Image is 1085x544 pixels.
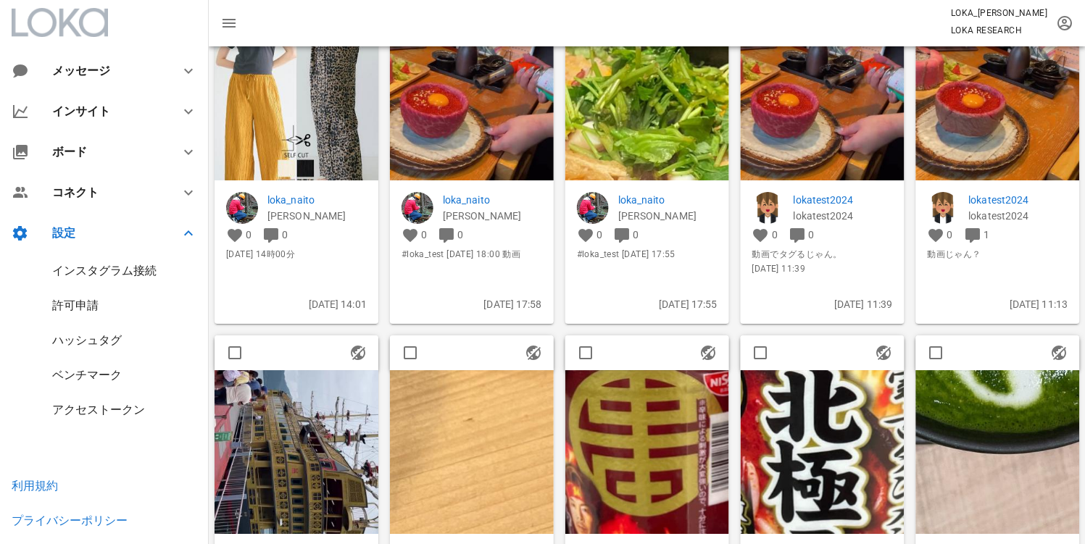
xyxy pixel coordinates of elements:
img: lokatest2024 [927,192,959,224]
a: 利用規約 [12,479,58,493]
img: 1474124519312188_17885891550317191_1094976512736999914_n.jpg [565,370,729,534]
p: lokatest2024 [968,208,1068,224]
img: 1474123520375710_17885891337317191_6748265473817849952_n.jpg [740,370,904,534]
p: lokatest2024 [793,208,892,224]
a: インスタグラム接続 [52,264,157,277]
a: プライバシーポリシー [12,514,128,527]
img: 1474299AQOYGrIkS3lSaDEI4igNgnYVLoWnhMly2vhUuzGhFcV2GA1I4l7Vp5D3-c7aFwhCAxK8AYDndlomXL7ltAcfjSokN4... [915,17,1079,180]
span: 動画じゃん？ [927,247,1068,261]
img: loka_naito [226,192,258,224]
span: 0 [421,229,427,240]
span: 0 [596,229,602,240]
span: 0 [633,229,639,240]
div: インサイト [52,104,162,118]
p: 内藤光博 [443,208,542,224]
p: LOKA RESEARCH [951,23,1047,38]
div: メッセージ [52,64,157,78]
a: lokatest2024 [793,192,892,208]
a: 許可申請 [52,298,99,312]
span: #loka_test [DATE] 17:55 [577,247,718,261]
p: LOKA_[PERSON_NAME] [951,6,1047,20]
p: 内藤光博 [267,208,367,224]
p: [DATE] 11:39 [752,296,892,312]
a: ハッシュタグ [52,333,122,347]
span: 0 [282,229,288,240]
img: 1474122520699957_17893111509271129_4859464396915473286_n.jpg [915,370,1079,534]
span: 0 [246,229,251,240]
img: 1474298AQOPeTsGCMT54GxofyxW3NALsX-g-T3vbbMxr1DjGItfcy3w5VLcqbQlH_KBBdpxpmTDTSN4bw2m5-671xdUdC8zL1... [215,370,378,534]
img: lokatest2024 [752,192,783,224]
a: loka_naito [443,192,542,208]
p: [DATE] 17:58 [402,296,542,312]
a: アクセストークン [52,403,145,417]
span: [DATE] 14時00分 [226,247,367,261]
img: loka_naito [402,192,433,224]
span: 0 [808,229,814,240]
img: 1474717AQPZnqp8cpSrM-bCZTGv_GJlR98LwWKZtOOQ3sDRdeu0qlSIl8VDGqunli40pQwYngjA38zVeyTMTdl0GG3cJ-6PtO... [390,17,554,180]
p: [DATE] 11:13 [927,296,1068,312]
span: 0 [772,229,778,240]
p: [DATE] 17:55 [577,296,718,312]
img: 1475712525620844_17901221979239354_7002105770531870863_n.jpg [215,17,378,180]
a: ベンチマーク [52,368,122,382]
p: [DATE] 14:01 [226,296,367,312]
span: 0 [947,229,952,240]
div: 設定 [52,226,162,240]
div: ボード [52,145,162,159]
a: lokatest2024 [968,192,1068,208]
img: 1474300AQNn-dcMVY5Fo63jL3WTxb2i8hYBZeHd_Z6pUIMRvErxv9TKHWU0zupuFwhvBzzAC7WdJ859Wl8mB-6wFNUOcaLgaR... [740,17,904,180]
span: #loka_test [DATE] 18:00 動画 [402,247,542,261]
a: loka_naito [267,192,367,208]
img: loka_naito [577,192,609,224]
img: 1474715522195930_17900373102239354_5295469355592268784_n.jpg [565,17,729,180]
span: [DATE] 11:39 [752,261,892,276]
p: 内藤光博 [618,208,718,224]
div: コネクト [52,185,162,199]
img: 1474293520772216_17899845357239354_3832639538974797573_n.jpg [390,370,554,534]
span: 動画でタグるじゃん。 [752,247,892,261]
a: loka_naito [618,192,718,208]
span: 1 [984,229,989,240]
span: 0 [457,229,463,240]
